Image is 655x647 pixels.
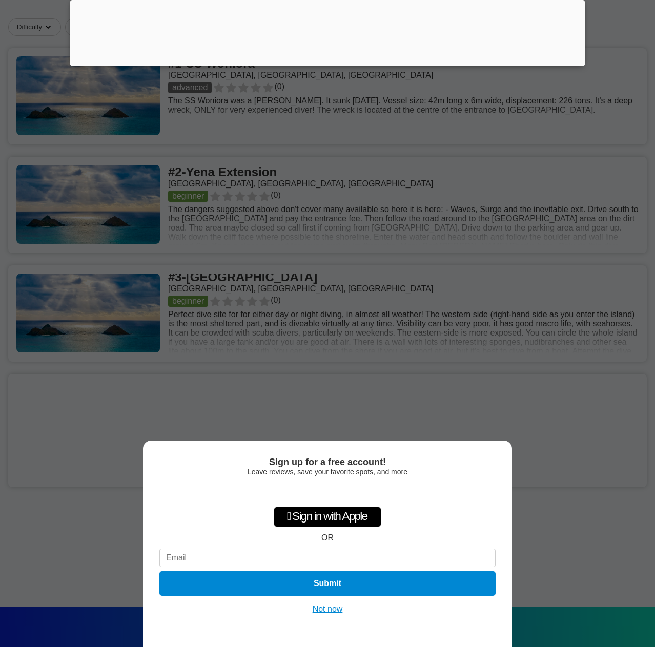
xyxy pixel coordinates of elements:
iframe: Sign in with Google Button [276,481,380,504]
div: Sign in with Apple [274,507,381,527]
button: Submit [159,571,496,596]
div: Leave reviews, save your favorite spots, and more [159,468,496,476]
input: Email [159,549,496,567]
div: Sign up for a free account! [159,457,496,468]
button: Not now [310,604,346,614]
div: OR [321,533,334,542]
